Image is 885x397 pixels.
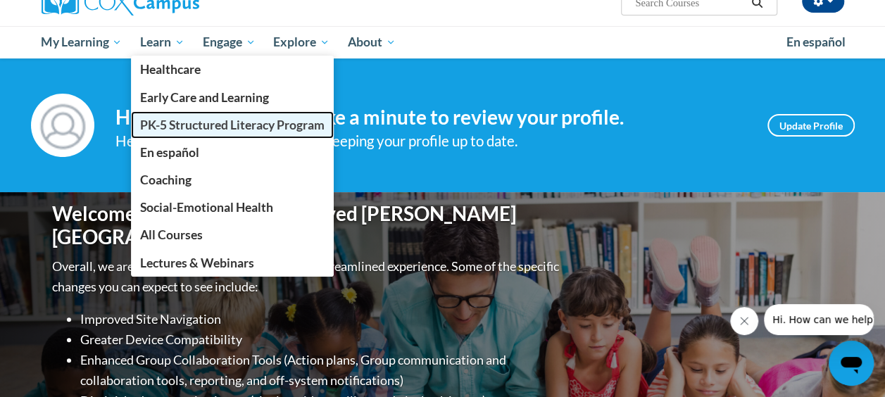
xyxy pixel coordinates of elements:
a: Explore [264,26,339,58]
h1: Welcome to the new and improved [PERSON_NAME][GEOGRAPHIC_DATA] [52,202,563,249]
span: Early Care and Learning [140,90,269,105]
a: Learn [131,26,194,58]
li: Improved Site Navigation [80,309,563,329]
p: Overall, we are proud to provide you with a more streamlined experience. Some of the specific cha... [52,256,563,297]
iframe: Button to launch messaging window [829,341,874,386]
a: Engage [194,26,265,58]
a: Coaching [131,166,334,194]
li: Greater Device Compatibility [80,329,563,350]
a: En español [131,139,334,166]
a: My Learning [32,26,132,58]
span: Learn [140,34,184,51]
span: Coaching [140,172,192,187]
a: Social-Emotional Health [131,194,334,221]
iframe: Message from company [764,304,874,335]
span: En español [786,34,846,49]
a: All Courses [131,221,334,248]
li: Enhanced Group Collaboration Tools (Action plans, Group communication and collaboration tools, re... [80,350,563,391]
span: Social-Emotional Health [140,200,273,215]
span: Healthcare [140,62,201,77]
span: All Courses [140,227,203,242]
div: Help improve your experience by keeping your profile up to date. [115,130,746,153]
iframe: Close message [730,307,758,335]
a: Early Care and Learning [131,84,334,111]
span: Explore [273,34,329,51]
span: Hi. How can we help? [8,10,114,21]
span: Lectures & Webinars [140,256,254,270]
a: Update Profile [767,114,855,137]
a: PK-5 Structured Literacy Program [131,111,334,139]
span: About [348,34,396,51]
a: Healthcare [131,56,334,83]
a: About [339,26,405,58]
span: PK-5 Structured Literacy Program [140,118,325,132]
span: Engage [203,34,256,51]
div: Main menu [31,26,855,58]
a: Lectures & Webinars [131,249,334,277]
span: My Learning [41,34,122,51]
span: En español [140,145,199,160]
img: Profile Image [31,94,94,157]
h4: Hi [PERSON_NAME]! Take a minute to review your profile. [115,106,746,130]
a: En español [777,27,855,57]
